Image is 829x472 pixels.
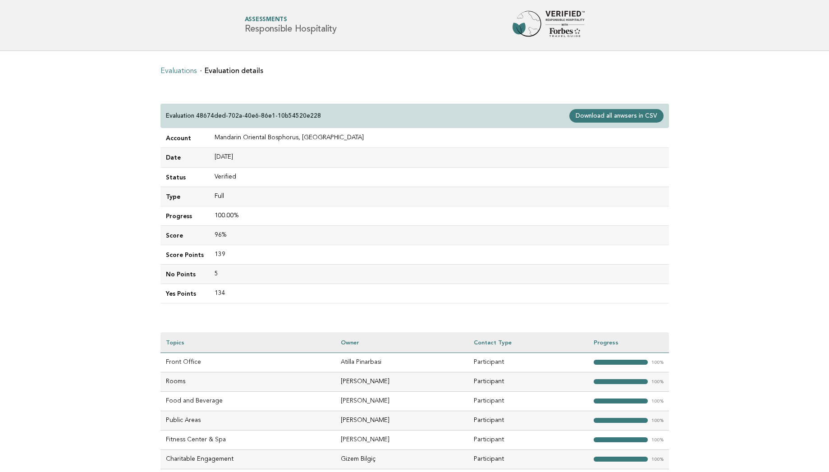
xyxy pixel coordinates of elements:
strong: "> [594,379,648,384]
td: 134 [209,284,669,303]
td: 5 [209,264,669,284]
p: Evaluation 48674ded-702a-40e6-86e1-10b54520e228 [166,112,321,120]
td: Charitable Engagement [160,449,336,469]
td: 96% [209,225,669,245]
td: Rooms [160,372,336,391]
td: Account [160,128,209,148]
td: 100.00% [209,206,669,225]
strong: "> [594,399,648,403]
td: [DATE] [209,148,669,167]
td: Gizem Bilgiç [335,449,468,469]
td: Participant [468,430,588,449]
em: 100% [651,360,664,365]
strong: "> [594,418,648,423]
td: Status [160,167,209,187]
h1: Responsible Hospitality [245,17,337,34]
td: Yes Points [160,284,209,303]
th: Owner [335,332,468,353]
a: Evaluations [160,68,197,75]
a: Download all anwsers in CSV [569,109,663,123]
td: No Points [160,264,209,284]
li: Evaluation details [200,67,263,74]
td: Food and Beverage [160,391,336,411]
td: [PERSON_NAME] [335,430,468,449]
em: 100% [651,418,664,423]
td: Atilla Pinarbasi [335,353,468,372]
th: Topics [160,332,336,353]
td: Score Points [160,245,209,264]
td: Participant [468,449,588,469]
td: Mandarin Oriental Bosphorus, [GEOGRAPHIC_DATA] [209,128,669,148]
th: Progress [588,332,669,353]
td: Participant [468,411,588,430]
em: 100% [651,438,664,443]
td: Public Areas [160,411,336,430]
td: Score [160,225,209,245]
td: Participant [468,372,588,391]
td: Participant [468,391,588,411]
td: [PERSON_NAME] [335,391,468,411]
td: Full [209,187,669,206]
strong: "> [594,457,648,462]
em: 100% [651,457,664,462]
em: 100% [651,399,664,404]
td: Verified [209,167,669,187]
td: Type [160,187,209,206]
em: 100% [651,380,664,385]
td: Progress [160,206,209,225]
td: Fitness Center & Spa [160,430,336,449]
td: [PERSON_NAME] [335,372,468,391]
img: Forbes Travel Guide [513,11,585,40]
td: Front Office [160,353,336,372]
strong: "> [594,437,648,442]
td: Participant [468,353,588,372]
span: Assessments [245,17,337,23]
td: Date [160,148,209,167]
strong: "> [594,360,648,365]
td: [PERSON_NAME] [335,411,468,430]
td: 139 [209,245,669,264]
th: Contact Type [468,332,588,353]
